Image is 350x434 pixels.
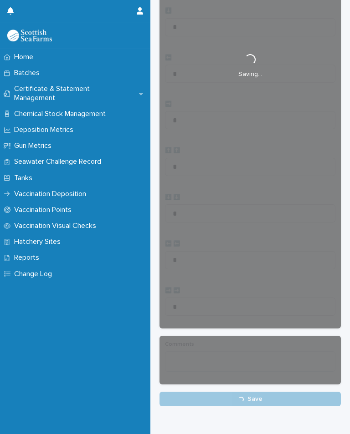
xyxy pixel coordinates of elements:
p: Batches [10,69,47,77]
p: Home [10,53,41,61]
p: Certificate & Statement Management [10,85,139,102]
p: Gun Metrics [10,141,59,150]
p: Vaccination Visual Checks [10,222,103,230]
span: Save [247,396,262,402]
p: Tanks [10,174,40,182]
p: Saving… [238,71,262,78]
img: uOABhIYSsOPhGJQdTwEw [7,30,52,41]
p: Reports [10,253,46,262]
p: Hatchery Sites [10,237,68,246]
p: Vaccination Points [10,206,79,214]
button: Save [160,392,341,406]
p: Change Log [10,270,59,278]
p: Chemical Stock Management [10,110,113,118]
p: Seawater Challenge Record [10,157,108,166]
p: Vaccination Deposition [10,190,93,198]
p: Deposition Metrics [10,126,81,134]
